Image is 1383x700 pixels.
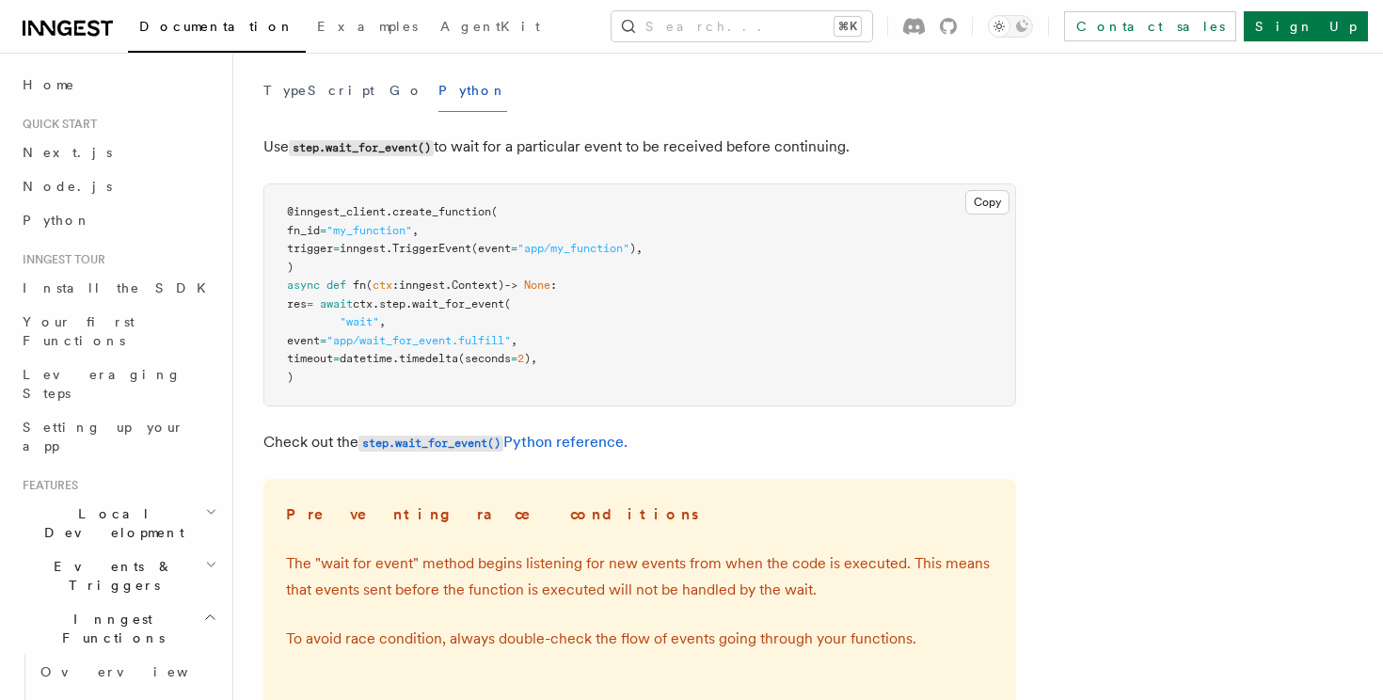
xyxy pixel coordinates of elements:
span: Setting up your app [23,420,184,453]
span: , [511,334,517,347]
span: , [379,315,386,328]
span: ) [287,371,294,384]
a: Next.js [15,135,221,169]
span: . [405,297,412,310]
span: "app/wait_for_event.fulfill" [326,334,511,347]
span: async [287,278,320,292]
button: Local Development [15,497,221,549]
span: = [511,242,517,255]
span: wait_for_event [412,297,504,310]
a: AgentKit [429,6,551,51]
span: = [333,242,340,255]
span: None [524,278,550,292]
span: TriggerEvent [392,242,471,255]
span: = [320,224,326,237]
span: inngest. [340,242,392,255]
span: (event [471,242,511,255]
span: Python [23,213,91,228]
span: Events & Triggers [15,557,205,595]
span: . [373,297,379,310]
code: step.wait_for_event() [358,436,503,452]
button: Search...⌘K [612,11,872,41]
span: . [386,205,392,218]
button: Go [389,70,423,112]
p: Check out the [263,429,1016,456]
a: Setting up your app [15,410,221,463]
span: ctx [353,297,373,310]
span: , [412,224,419,237]
span: Install the SDK [23,280,217,295]
span: = [333,352,340,365]
code: step.wait_for_event() [289,140,434,156]
span: Local Development [15,504,205,542]
span: (seconds [458,352,511,365]
span: "wait" [340,315,379,328]
span: def [326,278,346,292]
span: trigger [287,242,333,255]
strong: Preventing race conditions [286,505,702,523]
span: inngest [399,278,445,292]
a: Home [15,68,221,102]
button: TypeScript [263,70,374,112]
span: Examples [317,19,418,34]
span: Home [23,75,75,94]
span: step [379,297,405,310]
span: "my_function" [326,224,412,237]
span: "app/my_function" [517,242,629,255]
span: ) [287,261,294,274]
span: ctx [373,278,392,292]
span: = [320,334,326,347]
span: Node.js [23,179,112,194]
a: Sign Up [1244,11,1368,41]
span: Quick start [15,117,97,132]
span: create_function [392,205,491,218]
span: event [287,334,320,347]
span: timedelta [399,352,458,365]
kbd: ⌘K [835,17,861,36]
span: Documentation [139,19,294,34]
a: Install the SDK [15,271,221,305]
span: = [511,352,517,365]
span: ), [524,352,537,365]
span: fn [353,278,366,292]
span: AgentKit [440,19,540,34]
span: Overview [40,664,234,679]
button: Python [438,70,507,112]
a: Examples [306,6,429,51]
span: Inngest Functions [15,610,203,647]
button: Copy [965,190,1009,215]
span: ( [504,297,511,310]
span: Context) [452,278,504,292]
span: ), [629,242,643,255]
span: Next.js [23,145,112,160]
a: Your first Functions [15,305,221,358]
a: step.wait_for_event()Python reference. [358,433,628,451]
span: Leveraging Steps [23,367,182,401]
span: await [320,297,353,310]
span: timeout [287,352,333,365]
span: 2 [517,352,524,365]
span: fn_id [287,224,320,237]
p: The "wait for event" method begins listening for new events from when the code is executed. This ... [286,550,994,603]
a: Documentation [128,6,306,53]
span: @inngest_client [287,205,386,218]
span: : [550,278,557,292]
button: Toggle dark mode [988,15,1033,38]
span: ( [491,205,498,218]
span: Your first Functions [23,314,135,348]
button: Events & Triggers [15,549,221,602]
span: Inngest tour [15,252,105,267]
button: Inngest Functions [15,602,221,655]
p: Use to wait for a particular event to be received before continuing. [263,134,1016,161]
a: Leveraging Steps [15,358,221,410]
span: Features [15,478,78,493]
a: Contact sales [1064,11,1236,41]
span: -> [504,278,517,292]
span: : [392,278,399,292]
span: res [287,297,307,310]
a: Node.js [15,169,221,203]
span: datetime. [340,352,399,365]
a: Overview [33,655,221,689]
a: Python [15,203,221,237]
span: . [445,278,452,292]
